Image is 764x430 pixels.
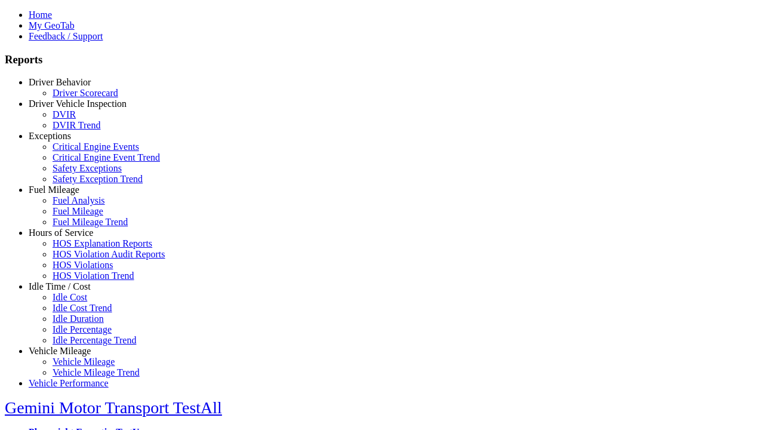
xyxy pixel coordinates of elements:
[53,367,140,377] a: Vehicle Mileage Trend
[53,152,160,162] a: Critical Engine Event Trend
[53,292,87,302] a: Idle Cost
[53,142,139,152] a: Critical Engine Events
[29,131,71,141] a: Exceptions
[29,228,93,238] a: Hours of Service
[53,109,76,119] a: DVIR
[53,357,115,367] a: Vehicle Mileage
[53,195,105,205] a: Fuel Analysis
[53,217,128,227] a: Fuel Mileage Trend
[53,206,103,216] a: Fuel Mileage
[5,398,222,417] a: Gemini Motor Transport TestAll
[53,238,152,248] a: HOS Explanation Reports
[29,346,91,356] a: Vehicle Mileage
[29,10,52,20] a: Home
[53,174,143,184] a: Safety Exception Trend
[53,88,118,98] a: Driver Scorecard
[53,249,165,259] a: HOS Violation Audit Reports
[53,314,104,324] a: Idle Duration
[29,31,103,41] a: Feedback / Support
[53,271,134,281] a: HOS Violation Trend
[53,303,112,313] a: Idle Cost Trend
[29,77,91,87] a: Driver Behavior
[29,99,127,109] a: Driver Vehicle Inspection
[53,260,113,270] a: HOS Violations
[53,335,136,345] a: Idle Percentage Trend
[53,324,112,334] a: Idle Percentage
[29,20,75,30] a: My GeoTab
[53,163,122,173] a: Safety Exceptions
[29,185,79,195] a: Fuel Mileage
[53,120,100,130] a: DVIR Trend
[29,281,91,291] a: Idle Time / Cost
[5,53,759,66] h3: Reports
[29,378,109,388] a: Vehicle Performance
